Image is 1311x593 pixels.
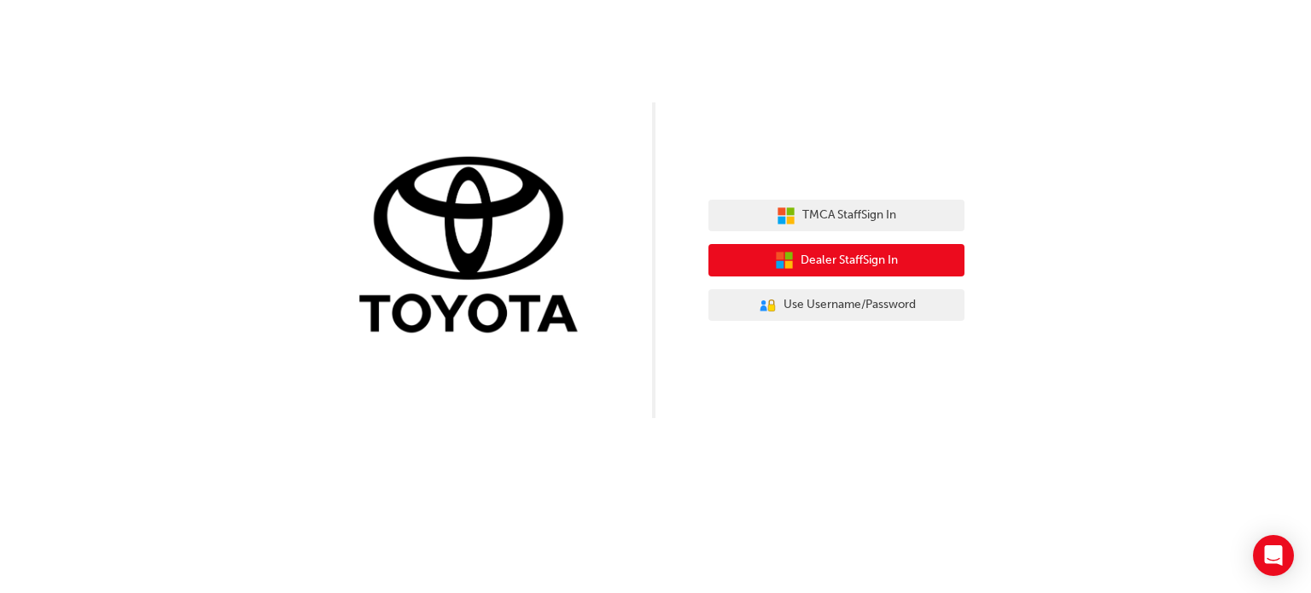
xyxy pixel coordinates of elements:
div: Open Intercom Messenger [1253,535,1294,576]
span: Use Username/Password [784,295,916,315]
button: Use Username/Password [708,289,964,322]
span: Dealer Staff Sign In [801,251,898,270]
button: TMCA StaffSign In [708,200,964,232]
button: Dealer StaffSign In [708,244,964,276]
img: Trak [347,153,603,341]
span: TMCA Staff Sign In [802,206,896,225]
